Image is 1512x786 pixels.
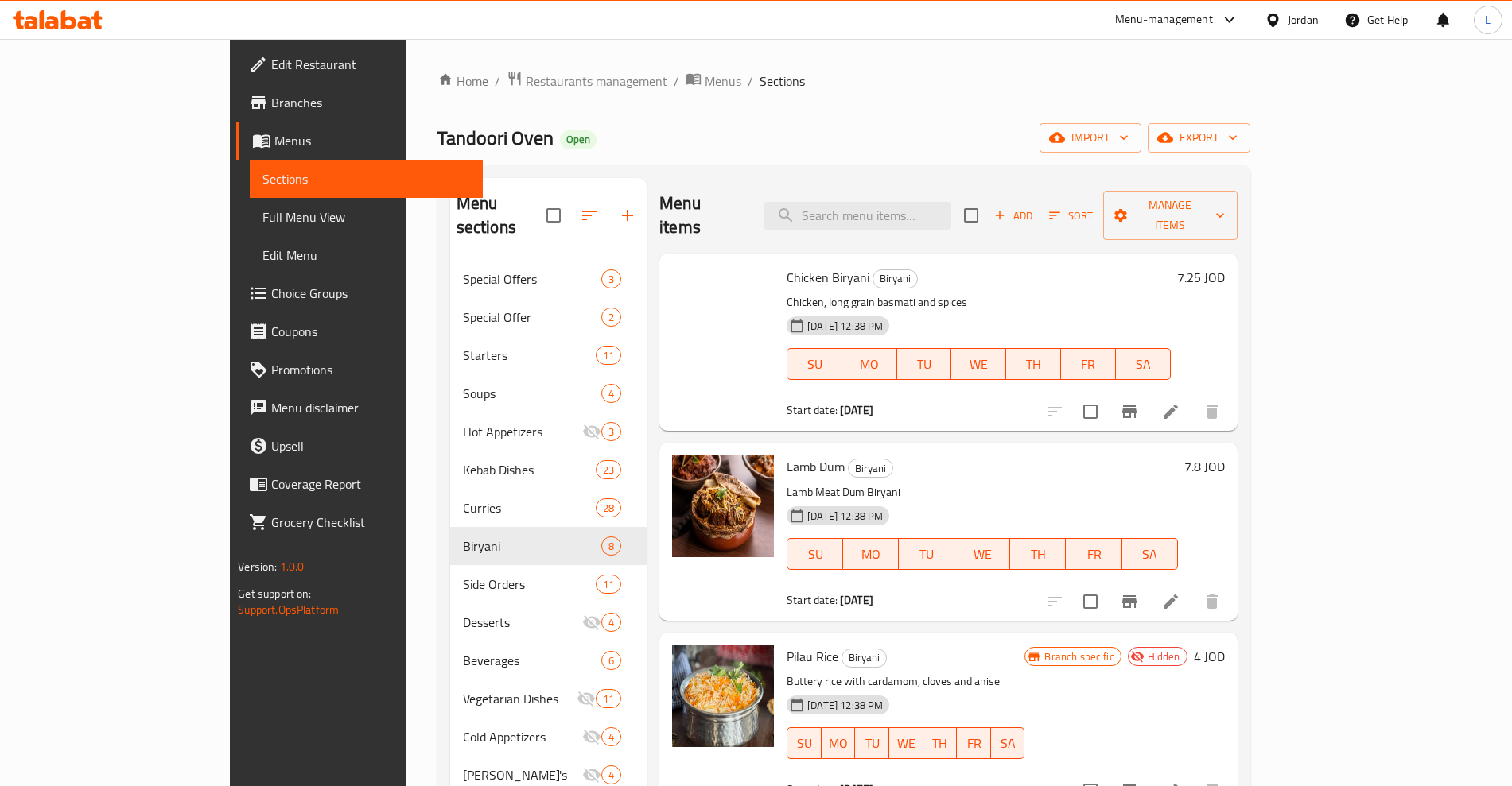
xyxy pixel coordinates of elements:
[250,198,482,236] a: Full Menu View
[1013,353,1055,376] span: TH
[601,613,621,632] div: items
[896,732,917,755] span: WE
[450,603,647,641] div: Desserts4
[923,727,958,759] button: TH
[794,732,815,755] span: SU
[582,422,601,441] svg: Inactive section
[238,583,311,604] span: Get support on:
[873,269,918,288] div: Biryani
[271,513,469,532] span: Grocery Checklist
[787,727,822,759] button: SU
[855,727,889,759] button: TU
[450,260,647,298] div: Special Offers3
[236,312,482,350] a: Coupons
[457,192,546,239] h2: Menu sections
[842,348,897,380] button: MO
[463,308,601,327] div: Special Offer
[602,310,620,325] span: 2
[577,689,596,708] svg: Inactive section
[963,732,985,755] span: FR
[659,192,744,239] h2: Menu items
[582,727,601,746] svg: Inactive section
[848,459,893,478] div: Biryani
[274,131,469,150] span: Menus
[437,120,554,156] span: Tandoori Oven
[463,765,582,784] span: [PERSON_NAME]'s
[271,55,469,74] span: Edit Restaurant
[597,577,620,592] span: 11
[787,672,1024,691] p: Buttery rice with cardamom, cloves and anise
[601,651,621,670] div: items
[463,651,601,670] span: Beverages
[238,599,339,620] a: Support.OpsPlatform
[1040,123,1141,153] button: import
[450,336,647,374] div: Starters11
[495,72,500,91] li: /
[560,133,597,146] span: Open
[271,398,469,417] span: Menu disclaimer
[601,765,621,784] div: items
[991,727,1025,759] button: SA
[843,538,899,570] button: MO
[463,575,596,594] span: Side Orders
[262,207,469,227] span: Full Menu View
[954,538,1010,570] button: WE
[861,732,883,755] span: TU
[450,680,647,718] div: Vegetarian Dishes11
[560,130,597,149] div: Open
[1052,128,1129,148] span: import
[1122,353,1164,376] span: SA
[236,274,482,312] a: Choice Groups
[236,83,482,122] a: Branches
[1161,402,1180,421] a: Edit menu item
[801,509,889,524] span: [DATE] 12:38 PM
[822,727,856,759] button: MO
[1049,207,1093,225] span: Sort
[450,374,647,412] div: Soups4
[1116,348,1171,380] button: SA
[787,538,843,570] button: SU
[463,613,582,632] div: Desserts
[602,386,620,401] span: 4
[672,455,774,557] img: Lamb Dum
[842,649,886,667] span: Biryani
[450,527,647,565] div: Biryani8
[236,389,482,427] a: Menu disclaimer
[1116,196,1225,235] span: Manage items
[450,718,647,756] div: Cold Appetizers4
[271,93,469,112] span: Branches
[250,236,482,274] a: Edit Menu
[1066,538,1121,570] button: FR
[582,765,601,784] svg: Inactive section
[957,727,991,759] button: FR
[748,72,753,91] li: /
[236,45,482,83] a: Edit Restaurant
[951,348,1006,380] button: WE
[1074,585,1107,618] span: Select to update
[463,346,596,365] span: Starters
[1110,393,1149,431] button: Branch-specific-item
[905,543,948,566] span: TU
[236,465,482,503] a: Coverage Report
[1129,543,1172,566] span: SA
[450,641,647,680] div: Beverages6
[794,543,837,566] span: SU
[1148,123,1250,153] button: export
[674,72,679,91] li: /
[1288,11,1319,29] div: Jordan
[889,727,923,759] button: WE
[463,689,577,708] span: Vegetarian Dishes
[1016,543,1059,566] span: TH
[849,543,892,566] span: MO
[1193,583,1231,621] button: delete
[1485,11,1491,29] span: L
[280,556,305,577] span: 1.0.0
[450,489,647,527] div: Curries28
[1038,649,1120,664] span: Branch specific
[849,353,891,376] span: MO
[1184,455,1225,478] h6: 7.8 JOD
[463,384,601,403] span: Soups
[988,203,1039,228] span: Add item
[849,459,892,478] span: Biryani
